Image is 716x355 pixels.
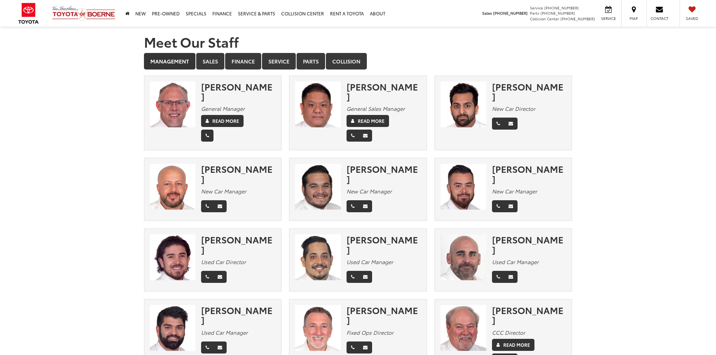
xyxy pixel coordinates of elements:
span: Collision Center [530,16,559,21]
img: Steve Hill [440,305,486,351]
label: Read More [503,341,530,348]
em: Used Car Manager [492,258,539,266]
em: New Car Manager [347,187,392,195]
a: Email [359,130,372,142]
div: [PERSON_NAME] [347,305,421,325]
em: General Manager [201,105,245,112]
span: [PHONE_NUMBER] [540,10,575,16]
h1: Meet Our Staff [144,34,572,49]
a: Email [359,200,372,212]
span: [PHONE_NUMBER] [493,10,528,16]
em: General Sales Manager [347,105,405,112]
span: Service [600,16,617,21]
a: Finance [225,53,261,69]
a: Service [262,53,296,69]
em: New Car Director [492,105,535,112]
span: Sales [482,10,492,16]
a: Email [213,341,227,353]
div: [PERSON_NAME] [347,234,421,254]
a: Phone [201,130,213,142]
div: [PERSON_NAME] [492,305,566,325]
img: Johnny Marker [295,305,341,351]
a: Read More [347,115,389,127]
a: Phone [492,118,504,130]
em: New Car Manager [492,187,537,195]
span: Parts [530,10,539,16]
span: [PHONE_NUMBER] [544,5,579,11]
em: Fixed Ops Director [347,329,394,336]
a: Phone [201,341,213,353]
span: Saved [684,16,700,21]
a: Phone [201,200,213,212]
div: [PERSON_NAME] [492,82,566,101]
div: [PERSON_NAME] [347,164,421,184]
a: Email [504,271,518,283]
a: Phone [347,200,359,212]
img: Sam Abraham [150,164,196,210]
a: Email [213,200,227,212]
span: Service [530,5,543,11]
a: Read More [492,339,534,351]
div: [PERSON_NAME] [201,234,276,254]
img: Vic Vaughan Toyota of Boerne [52,6,116,21]
img: David Padilla [150,234,196,280]
a: Email [213,271,227,283]
a: Read More [201,115,244,127]
a: Phone [347,130,359,142]
a: Collision [326,53,367,69]
a: Email [359,271,372,283]
label: Read More [358,118,384,124]
img: Gregg Dickey [440,234,486,280]
img: Jerry Gomez [295,164,341,210]
a: Email [504,118,518,130]
em: Used Car Manager [201,329,248,336]
div: [PERSON_NAME] [492,234,566,254]
img: Tuan Tran [295,82,341,127]
div: Department Tabs [144,53,572,70]
a: Phone [347,341,359,353]
img: Aman Shiekh [440,82,486,127]
a: Email [504,200,518,212]
a: Sales [196,53,224,69]
div: [PERSON_NAME] [492,164,566,184]
a: Phone [492,271,504,283]
label: Read More [212,118,239,124]
img: Chris Franklin [150,82,196,127]
a: Phone [347,271,359,283]
em: CCC Director [492,329,525,336]
img: Larry Horn [295,234,341,280]
a: Phone [492,200,504,212]
span: [PHONE_NUMBER] [560,16,595,21]
div: [PERSON_NAME] [347,82,421,101]
em: Used Car Director [201,258,246,266]
div: [PERSON_NAME] [201,82,276,101]
div: [PERSON_NAME] [201,164,276,184]
em: New Car Manager [201,187,246,195]
a: Management [144,53,195,69]
img: Cory Dorsey [150,305,196,351]
a: Email [359,341,372,353]
span: Map [625,16,642,21]
a: Phone [201,271,213,283]
a: Parts [297,53,325,69]
div: [PERSON_NAME] [201,305,276,325]
span: Contact [651,16,668,21]
img: Aaron Cooper [440,164,486,210]
em: Used Car Manager [347,258,393,266]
